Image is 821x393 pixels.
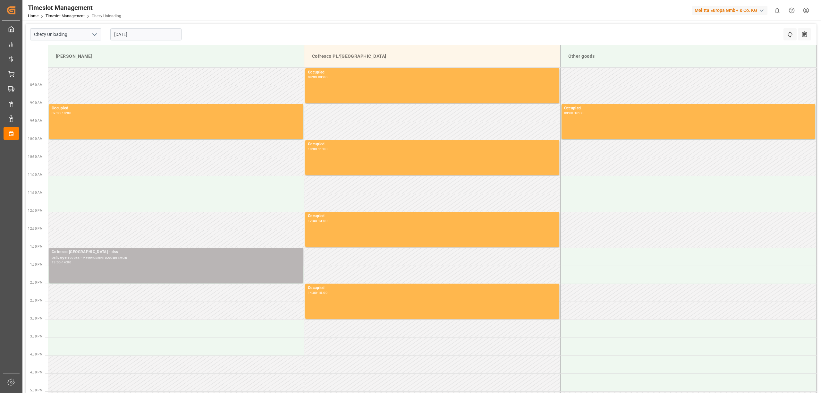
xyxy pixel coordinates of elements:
span: 2:30 PM [30,299,43,302]
button: Melitta Europa GmbH & Co. KG [692,4,770,16]
span: 11:30 AM [28,191,43,194]
div: 10:00 [62,112,71,115]
div: 09:00 [564,112,573,115]
span: 12:30 PM [28,227,43,230]
div: 14:00 [62,261,71,264]
a: Home [28,14,38,18]
div: Other goods [566,50,811,62]
div: 14:00 [308,291,317,294]
span: 9:30 AM [30,119,43,123]
div: [PERSON_NAME] [53,50,299,62]
div: Occupied [308,69,557,76]
div: 09:00 [52,112,61,115]
div: - [61,112,62,115]
div: 10:00 [574,112,584,115]
span: 4:00 PM [30,353,43,356]
button: open menu [89,30,99,39]
span: 10:00 AM [28,137,43,141]
span: 1:30 PM [30,263,43,266]
span: 3:30 PM [30,335,43,338]
button: Help Center [784,3,799,18]
input: Type to search/select [30,28,101,40]
div: Delivery#:490056 - Plate#:CBR NT02/CBR 8MC6 [52,255,300,261]
div: 09:00 [318,76,327,79]
div: 11:00 [318,148,327,150]
div: Occupied [308,141,557,148]
div: - [317,148,318,150]
div: Melitta Europa GmbH & Co. KG [692,6,767,15]
span: 10:30 AM [28,155,43,158]
span: 8:30 AM [30,83,43,87]
span: 2:00 PM [30,281,43,284]
span: 12:00 PM [28,209,43,212]
div: 15:00 [318,291,327,294]
div: - [317,219,318,222]
div: Occupied [564,105,813,112]
span: 1:00 PM [30,245,43,248]
span: 11:00 AM [28,173,43,176]
div: 12:00 [308,219,317,222]
div: Occupied [52,105,300,112]
div: Timeslot Management [28,3,121,13]
div: Cofresco [GEOGRAPHIC_DATA] - dss [52,249,300,255]
a: Timeslot Management [46,14,85,18]
div: Occupied [308,213,557,219]
div: 08:00 [308,76,317,79]
div: 13:00 [52,261,61,264]
div: Cofresco PL/[GEOGRAPHIC_DATA] [309,50,555,62]
div: - [61,261,62,264]
div: - [317,76,318,79]
button: show 0 new notifications [770,3,784,18]
input: DD-MM-YYYY [110,28,182,40]
span: 5:00 PM [30,389,43,392]
span: 4:30 PM [30,371,43,374]
span: 3:00 PM [30,317,43,320]
div: 13:00 [318,219,327,222]
div: - [317,291,318,294]
div: Occupied [308,285,557,291]
div: 10:00 [308,148,317,150]
div: - [573,112,574,115]
span: 9:00 AM [30,101,43,105]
